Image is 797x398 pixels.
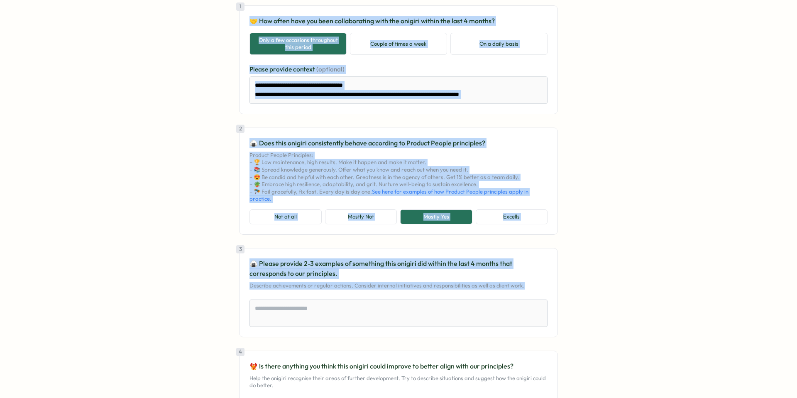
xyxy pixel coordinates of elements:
[400,209,472,224] button: Mostly Yes
[249,258,548,279] p: 🍙 Please provide 2-3 examples of something this onigiri did within the last 4 months that corresp...
[450,33,548,55] button: On a daily basis
[249,152,548,203] p: Product People Principles: – 🏆 Low maintenance, high results. Make it happen and make it matter. ...
[293,65,316,73] span: context
[249,375,548,389] p: Help the onigiri recognise their areas of further development. Try to describe situations and sug...
[350,33,447,55] button: Couple of times a week
[476,209,548,224] button: Excells
[249,16,548,26] p: 🤝 How often have you been collaborating with the onigiri within the last 4 months?
[249,188,528,202] a: See here for examples of how Product People principles apply in practice.
[249,209,322,224] button: Not at all
[236,348,244,356] div: 4
[249,138,548,148] p: 🍙 Does this onigiri consistently behave according to Product People principles?
[249,361,548,371] p: 🐦‍🔥 Is there anything you think this onigiri could improve to better align with our principles?
[249,65,269,73] span: Please
[236,2,244,11] div: 1
[269,65,293,73] span: provide
[236,245,244,253] div: 3
[249,282,548,290] p: Describe achievements or regular actions. Consider internal initiatives and responsibilities as w...
[316,65,345,73] span: (optional)
[249,33,347,55] button: Only a few occasions throughout this period
[325,209,397,224] button: Mostly Not
[236,125,244,133] div: 2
